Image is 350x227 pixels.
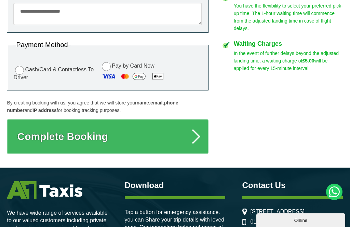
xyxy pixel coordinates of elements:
label: Pay by Card Now [100,61,202,84]
li: [STREET_ADDRESS] [242,209,343,215]
h4: Waiting Charges [234,41,343,47]
h3: Download [125,181,226,189]
legend: Payment Method [13,41,70,48]
input: Pay by Card Now [102,62,111,71]
img: A1 Taxis St Albans [7,181,82,199]
input: Cash/Card & Contactless To Driver [15,66,24,75]
strong: name [136,100,149,105]
p: In the event of further delays beyond the adjusted landing time, a waiting charge of will be appl... [234,49,343,72]
strong: phone number [7,100,178,113]
iframe: chat widget [256,212,347,227]
strong: email [150,100,163,105]
button: Complete Booking [7,119,208,154]
h3: Contact Us [242,181,343,189]
strong: £5.00 [302,58,314,63]
label: Cash/Card & Contactless To Driver [13,65,95,80]
strong: IP address [32,108,57,113]
a: 01727 86 66 66 [251,219,288,225]
p: You have the flexibility to select your preferred pick-up time. The 1-hour waiting time will comm... [234,2,343,32]
p: By creating booking with us, you agree that we will store your , , and for booking tracking purpo... [7,99,208,114]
